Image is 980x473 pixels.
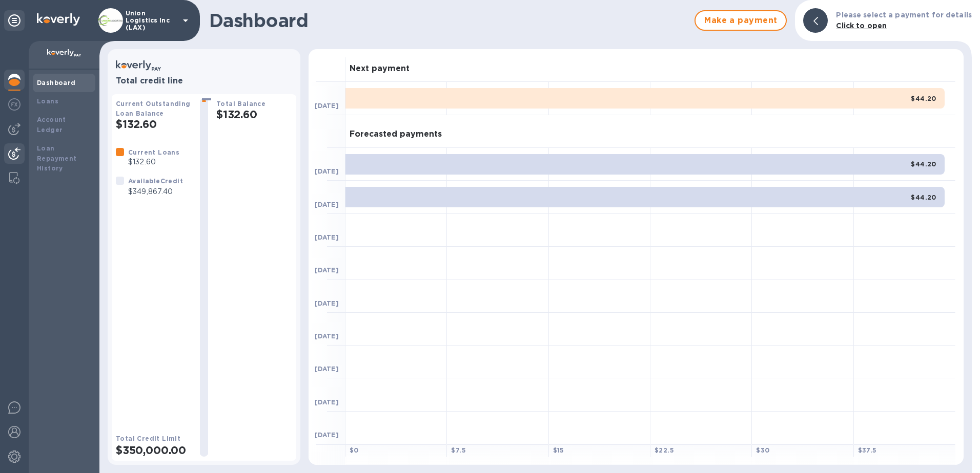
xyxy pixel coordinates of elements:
b: Account Ledger [37,116,66,134]
b: $ 22.5 [655,446,674,454]
button: Make a payment [695,10,787,31]
b: $44.20 [911,193,936,201]
b: [DATE] [315,233,339,241]
b: [DATE] [315,365,339,373]
b: $44.20 [911,160,936,168]
b: Loans [37,97,58,105]
p: $132.60 [128,157,179,167]
b: Dashboard [37,79,76,87]
b: [DATE] [315,167,339,175]
b: Total Balance [216,100,266,107]
b: $44.20 [911,95,936,102]
b: Current Outstanding Loan Balance [116,100,191,117]
b: $ 0 [350,446,359,454]
h2: $132.60 [216,108,292,121]
div: Unpin categories [4,10,25,31]
p: Union Logistics Inc (LAX) [126,10,177,31]
img: Logo [37,13,80,26]
b: Loan Repayment History [37,144,77,173]
b: [DATE] [315,332,339,340]
h1: Dashboard [209,10,689,31]
h2: $350,000.00 [116,444,192,457]
b: [DATE] [315,431,339,439]
b: [DATE] [315,266,339,274]
b: $ 15 [553,446,564,454]
h3: Total credit line [116,76,292,86]
b: [DATE] [315,398,339,406]
b: Click to open [836,21,887,30]
img: Foreign exchange [8,98,21,111]
b: Please select a payment for details [836,11,972,19]
span: Make a payment [704,14,778,27]
b: Total Credit Limit [116,435,180,442]
b: Available Credit [128,177,183,185]
b: [DATE] [315,102,339,110]
b: $ 37.5 [858,446,877,454]
b: $ 30 [756,446,769,454]
h3: Forecasted payments [350,130,442,139]
b: [DATE] [315,299,339,307]
h2: $132.60 [116,118,192,131]
h3: Next payment [350,64,410,74]
p: $349,867.40 [128,186,183,197]
b: $ 7.5 [451,446,466,454]
b: [DATE] [315,201,339,208]
b: Current Loans [128,148,179,156]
